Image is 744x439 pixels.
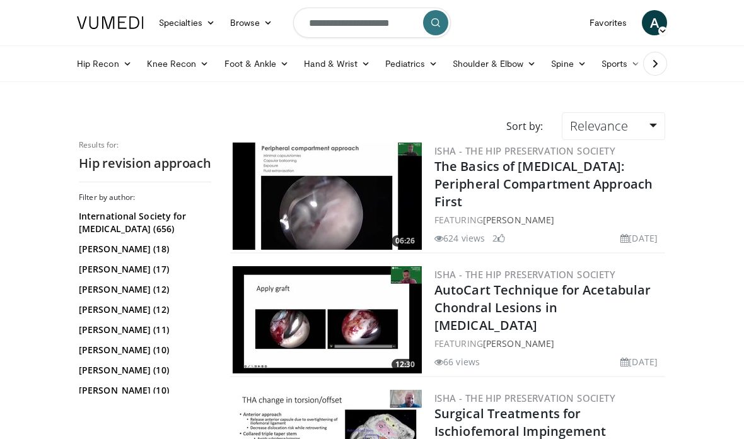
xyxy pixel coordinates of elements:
[434,158,653,210] a: The Basics of [MEDICAL_DATA]: Peripheral Compartment Approach First
[434,355,480,368] li: 66 views
[77,16,144,29] img: VuMedi Logo
[594,51,648,76] a: Sports
[233,143,422,250] a: 06:26
[434,144,615,157] a: ISHA - The Hip Preservation Society
[233,266,422,373] a: 12:30
[483,214,554,226] a: [PERSON_NAME]
[434,213,663,226] div: FEATURING
[79,192,211,202] h3: Filter by author:
[434,337,663,350] div: FEATURING
[79,210,208,235] a: International Society for [MEDICAL_DATA] (656)
[445,51,543,76] a: Shoulder & Elbow
[79,364,208,377] a: [PERSON_NAME] (10)
[392,359,419,370] span: 12:30
[570,117,628,134] span: Relevance
[223,10,281,35] a: Browse
[562,112,665,140] a: Relevance
[434,268,615,281] a: ISHA - The Hip Preservation Society
[79,344,208,356] a: [PERSON_NAME] (10)
[139,51,217,76] a: Knee Recon
[620,231,658,245] li: [DATE]
[378,51,445,76] a: Pediatrics
[79,263,208,276] a: [PERSON_NAME] (17)
[293,8,451,38] input: Search topics, interventions
[79,283,208,296] a: [PERSON_NAME] (12)
[434,392,615,404] a: ISHA - The Hip Preservation Society
[434,281,651,334] a: AutoCart Technique for Acetabular Chondral Lesions in [MEDICAL_DATA]
[79,384,208,397] a: [PERSON_NAME] (10)
[620,355,658,368] li: [DATE]
[483,337,554,349] a: [PERSON_NAME]
[492,231,505,245] li: 2
[233,143,422,250] img: e14e64d9-437f-40bd-96d8-fe4153f7da0e.300x170_q85_crop-smart_upscale.jpg
[79,243,208,255] a: [PERSON_NAME] (18)
[296,51,378,76] a: Hand & Wrist
[582,10,634,35] a: Favorites
[69,51,139,76] a: Hip Recon
[392,235,419,247] span: 06:26
[642,10,667,35] a: A
[217,51,297,76] a: Foot & Ankle
[79,140,211,150] p: Results for:
[79,324,208,336] a: [PERSON_NAME] (11)
[79,155,211,172] h2: Hip revision approach
[543,51,593,76] a: Spine
[79,303,208,316] a: [PERSON_NAME] (12)
[497,112,552,140] div: Sort by:
[151,10,223,35] a: Specialties
[233,266,422,373] img: e2dfe30d-cd0a-4f64-aaad-48d7005f902e.300x170_q85_crop-smart_upscale.jpg
[434,231,485,245] li: 624 views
